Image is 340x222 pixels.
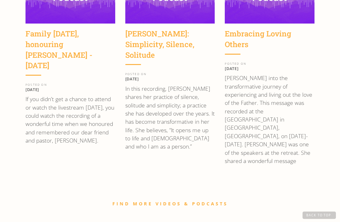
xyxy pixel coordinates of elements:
p: [DATE] [225,66,314,71]
div: [PERSON_NAME]: Simplicity, Silence, Solitude [125,29,215,61]
div: POSTED ON [125,73,215,76]
div: POSTED ON [25,84,115,87]
div: Family [DATE], honouring [PERSON_NAME] - [DATE] [25,29,115,71]
a: Family [DATE], honouring [PERSON_NAME] - [DATE] [25,29,115,75]
div: POSTED ON [225,63,314,66]
p: In this recording, [PERSON_NAME] shares her practice of silence, solitude and simplicity; a pract... [125,85,215,151]
p: If you didn’t get a chance to attend or watch the livestream [DATE], you could watch the recordin... [25,95,115,145]
p: [DATE] [125,77,215,82]
p: [PERSON_NAME] into the transformative journey of experiencing and living out the love of the Fath... [225,74,314,165]
a: FIND MORE VIDEOS & PODCASTS [112,201,228,207]
a: Embracing Loving Others [225,29,314,54]
div: Embracing Loving Others [225,29,314,50]
a: [PERSON_NAME]: Simplicity, Silence, Solitude [125,29,215,64]
p: [DATE] [25,87,115,92]
a: Back to Top [303,212,336,219]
